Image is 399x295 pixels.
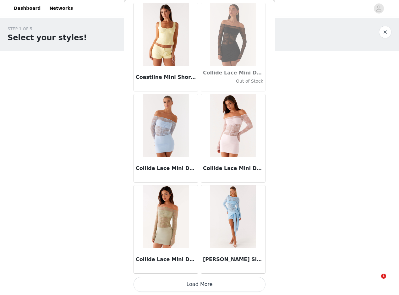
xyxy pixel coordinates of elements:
button: Load More [134,277,265,292]
img: Collide Lace Mini Dress - Sage [143,185,189,248]
img: Collide Lace Mini Dress - Pink [210,94,256,157]
h3: Collide Lace Mini Dress - Blue [136,165,196,172]
div: avatar [376,3,382,14]
h3: Collide Lace Mini Dress - Black [203,69,263,77]
h1: Select your styles! [8,32,87,43]
h4: Out of Stock [203,78,263,85]
img: Consie Long Sleeve Mini Dress - Pale Blue [210,185,256,248]
img: Collide Lace Mini Dress - Black [210,3,256,66]
img: Coastline Mini Shorts - Yellow [143,3,189,66]
h3: Collide Lace Mini Dress - Pink [203,165,263,172]
h3: Collide Lace Mini Dress - Sage [136,256,196,263]
iframe: Intercom live chat [368,274,383,289]
img: Collide Lace Mini Dress - Blue [143,94,189,157]
a: Networks [46,1,77,15]
h3: [PERSON_NAME] Sleeve Mini Dress - Pale Blue [203,256,263,263]
a: Dashboard [10,1,44,15]
span: 1 [381,274,386,279]
div: STEP 1 OF 5 [8,26,87,32]
h3: Coastline Mini Shorts - Yellow [136,74,196,81]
